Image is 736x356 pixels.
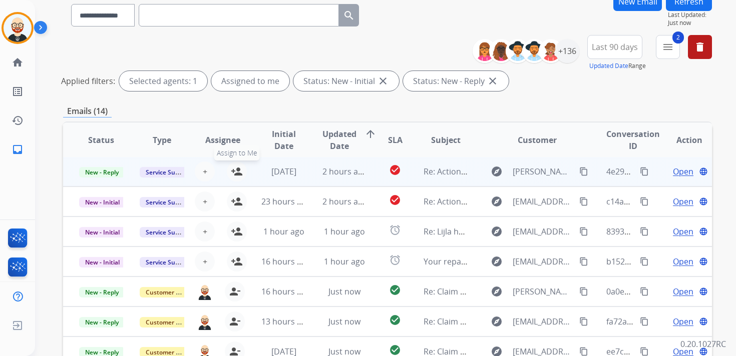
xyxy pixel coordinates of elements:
[211,71,289,91] div: Assigned to me
[431,134,461,146] span: Subject
[587,35,642,59] button: Last 90 days
[388,134,403,146] span: SLA
[389,284,401,296] mat-icon: check_circle
[389,254,401,266] mat-icon: alarm
[699,167,708,176] mat-icon: language
[322,166,367,177] span: 2 hours ago
[672,31,684,43] span: 2
[214,145,260,160] span: Assign to Me
[63,105,112,117] p: Emails (14)
[79,317,125,327] span: New - Reply
[389,344,401,356] mat-icon: check_circle
[513,195,574,207] span: [EMAIL_ADDRESS][DOMAIN_NAME]
[513,225,574,237] span: [EMAIL_ADDRESS][DOMAIN_NAME]
[140,227,197,237] span: Service Support
[589,61,646,70] span: Range
[231,255,243,267] mat-icon: person_add
[487,75,499,87] mat-icon: close
[322,196,367,207] span: 2 hours ago
[12,56,24,68] mat-icon: home
[324,226,365,237] span: 1 hour ago
[491,195,503,207] mat-icon: explore
[673,225,693,237] span: Open
[668,11,712,19] span: Last Updated:
[4,14,32,42] img: avatar
[680,338,726,350] p: 0.20.1027RC
[261,128,305,152] span: Initial Date
[195,191,215,211] button: +
[197,313,213,330] img: agent-avatar
[119,71,207,91] div: Selected agents: 1
[640,347,649,356] mat-icon: content_copy
[555,39,579,63] div: +136
[699,287,708,296] mat-icon: language
[513,165,574,177] span: [PERSON_NAME][EMAIL_ADDRESS][DOMAIN_NAME]
[12,85,24,97] mat-icon: list_alt
[389,164,401,176] mat-icon: check_circle
[12,143,24,155] mat-icon: inbox
[79,287,125,297] span: New - Reply
[140,167,197,177] span: Service Support
[205,134,240,146] span: Assignee
[195,251,215,271] button: +
[640,257,649,266] mat-icon: content_copy
[140,317,205,327] span: Customer Support
[668,19,712,27] span: Just now
[699,317,708,326] mat-icon: language
[640,227,649,236] mat-icon: content_copy
[579,317,588,326] mat-icon: content_copy
[343,9,355,21] mat-icon: search
[673,285,693,297] span: Open
[328,316,360,327] span: Just now
[513,255,574,267] span: [EMAIL_ADDRESS][DOMAIN_NAME]
[579,167,588,176] mat-icon: content_copy
[231,165,243,177] mat-icon: person_add
[261,286,311,297] span: 16 hours ago
[513,285,574,297] span: [PERSON_NAME][EMAIL_ADDRESS][DOMAIN_NAME]
[491,315,503,327] mat-icon: explore
[364,128,377,140] mat-icon: arrow_upward
[592,45,638,49] span: Last 90 days
[231,195,243,207] mat-icon: person_add
[579,257,588,266] mat-icon: content_copy
[491,225,503,237] mat-icon: explore
[694,41,706,53] mat-icon: delete
[424,286,488,297] span: Re: Claim Update
[195,161,215,181] button: +
[197,283,213,300] img: agent-avatar
[513,315,574,327] span: [EMAIL_ADDRESS][DOMAIN_NAME]
[424,226,595,237] span: Re: Lijla has been shipped to you for servicing
[12,114,24,126] mat-icon: history
[140,197,197,207] span: Service Support
[640,197,649,206] mat-icon: content_copy
[140,287,205,297] span: Customer Support
[79,197,126,207] span: New - Initial
[640,287,649,296] mat-icon: content_copy
[328,286,360,297] span: Just now
[656,35,680,59] button: 2
[88,134,114,146] span: Status
[263,226,304,237] span: 1 hour ago
[424,256,517,267] span: Your repair was received
[203,255,207,267] span: +
[673,165,693,177] span: Open
[589,62,628,70] button: Updated Date
[79,257,126,267] span: New - Initial
[403,71,509,91] div: Status: New - Reply
[293,71,399,91] div: Status: New - Initial
[231,225,243,237] mat-icon: person_add
[227,161,247,181] button: Assign to Me
[518,134,557,146] span: Customer
[229,285,241,297] mat-icon: person_remove
[491,255,503,267] mat-icon: explore
[153,134,171,146] span: Type
[699,227,708,236] mat-icon: language
[261,316,311,327] span: 13 hours ago
[79,167,125,177] span: New - Reply
[640,317,649,326] mat-icon: content_copy
[324,256,365,267] span: 1 hour ago
[699,347,708,356] mat-icon: language
[424,316,602,327] span: Re: Claim Update - Next Steps - Action Required
[322,128,356,152] span: Updated Date
[651,122,712,157] th: Action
